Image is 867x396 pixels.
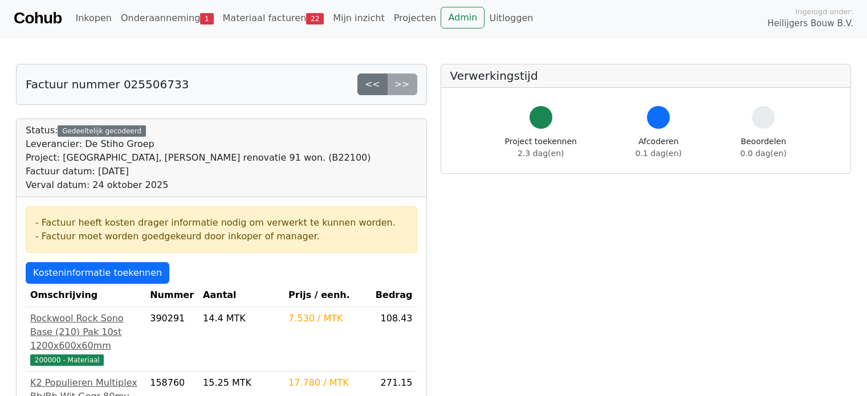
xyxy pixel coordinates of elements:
h5: Factuur nummer 025506733 [26,77,189,91]
div: 14.4 MTK [203,312,279,325]
a: Kosteninformatie toekennen [26,262,169,284]
a: Projecten [389,7,441,30]
td: 108.43 [370,307,417,371]
a: Rockwool Rock Sono Base (210) Pak 10st 1200x600x60mm200000 - Materiaal [30,312,141,366]
span: 0.1 dag(en) [636,149,682,158]
a: Uitloggen [485,7,538,30]
div: 17.780 / MTK [288,376,365,390]
div: Gedeeltelijk gecodeerd [58,125,146,137]
a: Onderaanneming1 [116,7,218,30]
span: 22 [306,13,324,25]
div: 7.530 / MTK [288,312,365,325]
span: 0.0 dag(en) [740,149,787,158]
th: Bedrag [370,284,417,307]
div: - Factuur heeft kosten drager informatie nodig om verwerkt te kunnen worden. [35,216,408,230]
a: Materiaal facturen22 [218,7,329,30]
div: Status: [26,124,371,192]
td: 390291 [145,307,198,371]
a: << [357,74,388,95]
th: Nummer [145,284,198,307]
a: Inkopen [71,7,116,30]
div: Leverancier: De Stiho Groep [26,137,371,151]
th: Prijs / eenh. [284,284,370,307]
div: Beoordelen [740,136,787,160]
span: 200000 - Materiaal [30,354,104,366]
div: Project: [GEOGRAPHIC_DATA], [PERSON_NAME] renovatie 91 won. (B22100) [26,151,371,165]
div: Project toekennen [505,136,577,160]
span: 2.3 dag(en) [518,149,564,158]
th: Omschrijving [26,284,145,307]
div: Afcoderen [636,136,682,160]
div: 15.25 MTK [203,376,279,390]
div: Verval datum: 24 oktober 2025 [26,178,371,192]
div: Factuur datum: [DATE] [26,165,371,178]
div: Rockwool Rock Sono Base (210) Pak 10st 1200x600x60mm [30,312,141,353]
a: Cohub [14,5,62,32]
span: 1 [200,13,213,25]
a: Admin [441,7,485,28]
a: Mijn inzicht [328,7,389,30]
span: Heilijgers Bouw B.V. [767,17,853,30]
th: Aantal [198,284,284,307]
span: Ingelogd onder: [795,6,853,17]
h5: Verwerkingstijd [450,69,842,83]
div: - Factuur moet worden goedgekeurd door inkoper of manager. [35,230,408,243]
